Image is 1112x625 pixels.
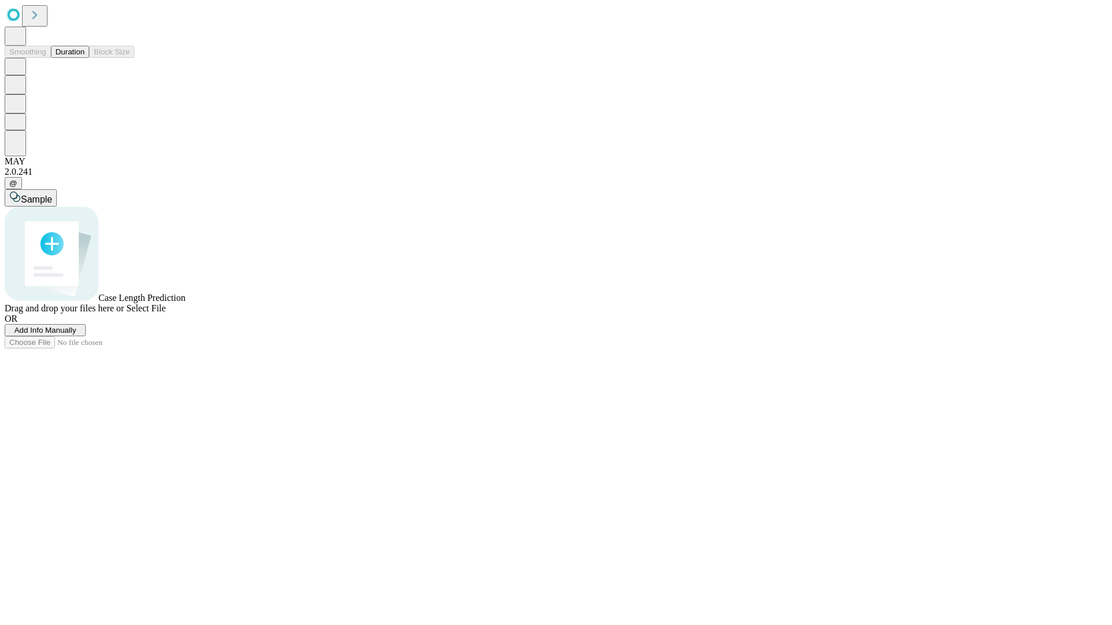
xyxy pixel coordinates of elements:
[14,326,76,334] span: Add Info Manually
[126,303,166,313] span: Select File
[21,194,52,204] span: Sample
[5,167,1107,177] div: 2.0.241
[5,303,124,313] span: Drag and drop your files here or
[5,189,57,207] button: Sample
[5,324,86,336] button: Add Info Manually
[5,156,1107,167] div: MAY
[5,314,17,323] span: OR
[98,293,185,303] span: Case Length Prediction
[5,46,51,58] button: Smoothing
[89,46,134,58] button: Block Size
[9,179,17,187] span: @
[5,177,22,189] button: @
[51,46,89,58] button: Duration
